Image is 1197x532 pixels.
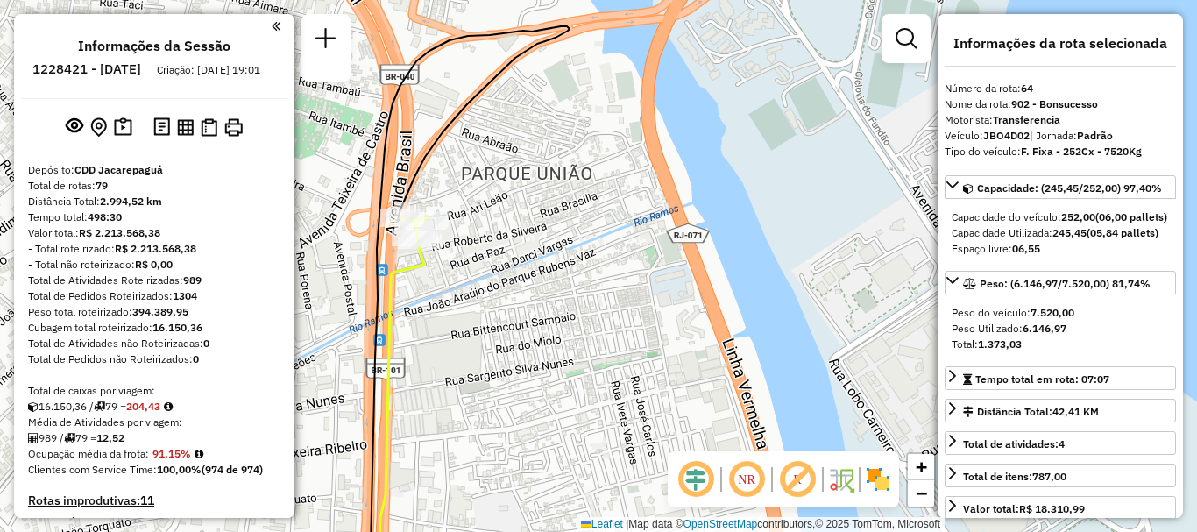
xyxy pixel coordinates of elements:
[110,114,136,141] button: Painel de Sugestão
[945,96,1176,112] div: Nome da rota:
[152,321,202,334] strong: 16.150,36
[945,431,1176,455] a: Total de atividades:4
[28,178,280,194] div: Total de rotas:
[1052,226,1087,239] strong: 245,45
[1032,470,1066,483] strong: 787,00
[963,404,1099,420] div: Distância Total:
[272,16,280,36] a: Clique aqui para minimizar o painel
[945,175,1176,199] a: Capacidade: (245,45/252,00) 97,40%
[193,352,199,365] strong: 0
[963,501,1085,517] div: Valor total:
[28,415,280,430] div: Média de Atividades por viagem:
[28,399,280,415] div: 16.150,36 / 79 =
[945,399,1176,422] a: Distância Total:42,41 KM
[28,209,280,225] div: Tempo total:
[945,366,1176,390] a: Tempo total em rota: 07:07
[164,401,173,412] i: Meta Caixas/viagem: 222,00 Diferença: -17,57
[945,271,1176,294] a: Peso: (6.146,97/7.520,00) 81,74%
[963,437,1065,450] span: Total de atividades:
[983,129,1030,142] strong: JBO4D02
[28,304,280,320] div: Peso total roteirizado:
[32,61,141,77] h6: 1228421 - [DATE]
[28,273,280,288] div: Total de Atividades Roteirizadas:
[64,433,75,443] i: Total de rotas
[1052,405,1099,418] span: 42,41 KM
[28,383,280,399] div: Total de caixas por viagem:
[74,163,163,176] strong: CDD Jacarepaguá
[28,336,280,351] div: Total de Atividades não Roteirizadas:
[28,257,280,273] div: - Total não roteirizado:
[945,128,1176,144] div: Veículo:
[908,480,934,507] a: Zoom out
[1023,322,1066,335] strong: 6.146,97
[100,195,162,208] strong: 2.994,52 km
[945,464,1176,487] a: Total de itens:787,00
[96,179,108,192] strong: 79
[1059,437,1065,450] strong: 4
[1021,145,1142,158] strong: F. Fixa - 252Cx - 7520Kg
[221,115,246,140] button: Imprimir Rotas
[28,288,280,304] div: Total de Pedidos Roteirizados:
[889,21,924,56] a: Exibir filtros
[945,496,1176,520] a: Valor total:R$ 18.310,99
[132,305,188,318] strong: 394.389,95
[88,210,122,223] strong: 498:30
[1031,306,1074,319] strong: 7.520,00
[28,401,39,412] i: Cubagem total roteirizado
[1030,129,1113,142] span: | Jornada:
[28,241,280,257] div: - Total roteirizado:
[157,463,202,476] strong: 100,00%
[776,458,818,500] span: Exibir rótulo
[952,306,1074,319] span: Peso do veículo:
[1061,210,1095,223] strong: 252,00
[174,115,197,138] button: Visualizar relatório de Roteirização
[952,209,1169,225] div: Capacidade do veículo:
[952,321,1169,337] div: Peso Utilizado:
[140,493,154,508] strong: 11
[28,194,280,209] div: Distância Total:
[975,372,1109,386] span: Tempo total em rota: 07:07
[183,273,202,287] strong: 989
[28,515,280,530] h4: Rotas vários dias:
[977,181,1162,195] span: Capacidade: (245,45/252,00) 97,40%
[1012,242,1040,255] strong: 06,55
[308,21,344,60] a: Nova sessão e pesquisa
[945,144,1176,160] div: Tipo do veículo:
[1021,82,1033,95] strong: 64
[952,241,1169,257] div: Espaço livre:
[202,463,263,476] strong: (974 de 974)
[726,458,768,500] span: Ocultar NR
[993,113,1060,126] strong: Transferencia
[28,493,280,508] h4: Rotas improdutivas:
[79,226,160,239] strong: R$ 2.213.568,38
[581,518,623,530] a: Leaflet
[1077,129,1113,142] strong: Padrão
[945,202,1176,264] div: Capacidade: (245,45/252,00) 97,40%
[28,320,280,336] div: Cubagem total roteirizado:
[963,469,1066,485] div: Total de itens:
[916,456,927,478] span: +
[126,400,160,413] strong: 204,43
[916,482,927,504] span: −
[28,162,280,178] div: Depósito:
[1095,210,1167,223] strong: (06,00 pallets)
[675,458,717,500] span: Ocultar deslocamento
[978,337,1022,351] strong: 1.373,03
[1019,502,1085,515] strong: R$ 18.310,99
[87,114,110,141] button: Centralizar mapa no depósito ou ponto de apoio
[945,112,1176,128] div: Motorista:
[152,447,191,460] strong: 91,15%
[127,514,134,530] strong: 0
[945,81,1176,96] div: Número da rota:
[1011,97,1098,110] strong: 902 - Bonsucesso
[945,298,1176,359] div: Peso: (6.146,97/7.520,00) 81,74%
[864,465,892,493] img: Exibir/Ocultar setores
[952,225,1169,241] div: Capacidade Utilizada:
[945,35,1176,52] h4: Informações da rota selecionada
[28,433,39,443] i: Total de Atividades
[28,351,280,367] div: Total de Pedidos não Roteirizados:
[173,289,197,302] strong: 1304
[827,465,855,493] img: Fluxo de ruas
[577,517,945,532] div: Map data © contributors,© 2025 TomTom, Microsoft
[96,431,124,444] strong: 12,52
